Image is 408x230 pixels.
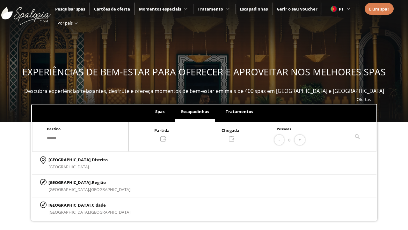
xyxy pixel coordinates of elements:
[92,180,106,185] span: Região
[181,109,209,114] span: Escapadinhas
[226,109,253,114] span: Tratamentos
[240,6,268,12] a: Escapadinhas
[48,164,89,170] span: [GEOGRAPHIC_DATA]
[47,126,61,131] span: Destino
[295,135,305,145] button: +
[48,179,130,186] p: [GEOGRAPHIC_DATA],
[90,209,130,215] span: [GEOGRAPHIC_DATA]
[277,6,317,12] a: Gerir o seu Voucher
[1,1,51,25] img: ImgLogoSpalopia.BvClDcEz.svg
[48,156,108,163] p: [GEOGRAPHIC_DATA],
[24,88,384,95] span: Descubra experiências relaxantes, desfrute e ofereça momentos de bem-estar em mais de 400 spas em...
[369,5,389,12] a: É um spa?
[55,6,85,12] a: Pesquisar spas
[357,96,371,102] a: Ofertas
[277,126,291,131] span: Pessoas
[57,20,73,26] span: Por país
[92,202,106,208] span: Cidade
[22,65,386,78] span: EXPERIÊNCIAS DE BEM-ESTAR PARA OFERECER E APROVEITAR NOS MELHORES SPAS
[92,157,108,163] span: Distrito
[94,6,130,12] a: Cartões de oferta
[90,187,130,192] span: [GEOGRAPHIC_DATA]
[274,135,284,145] button: -
[48,209,90,215] span: [GEOGRAPHIC_DATA],
[48,187,90,192] span: [GEOGRAPHIC_DATA],
[288,136,290,143] span: 0
[155,109,164,114] span: Spas
[369,6,389,12] span: É um spa?
[48,202,130,209] p: [GEOGRAPHIC_DATA],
